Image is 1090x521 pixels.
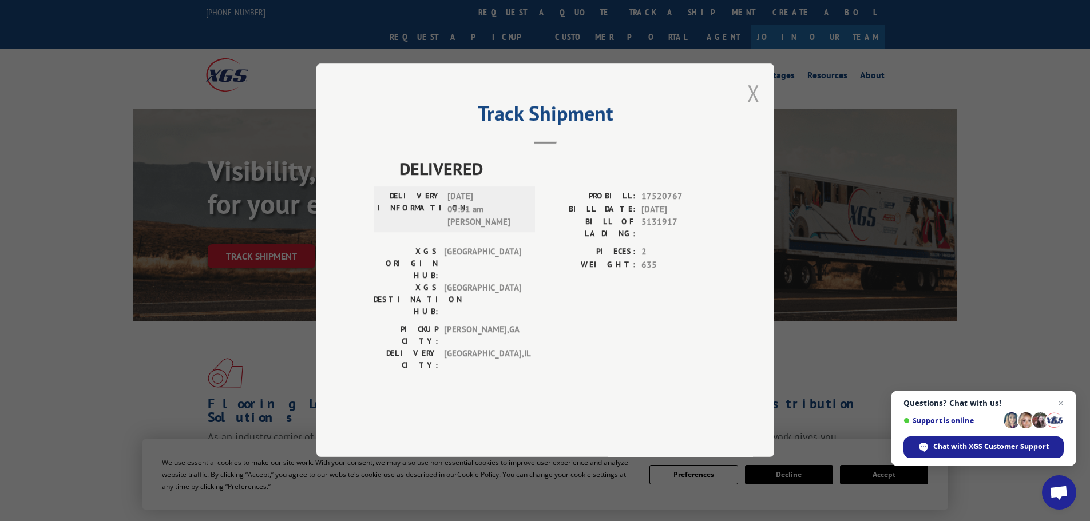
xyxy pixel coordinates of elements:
[545,246,636,259] label: PIECES:
[545,216,636,240] label: BILL OF LADING:
[444,246,521,282] span: [GEOGRAPHIC_DATA]
[747,78,760,108] button: Close modal
[374,105,717,127] h2: Track Shipment
[374,324,438,348] label: PICKUP CITY:
[374,282,438,318] label: XGS DESTINATION HUB:
[447,190,525,229] span: [DATE] 09:51 am [PERSON_NAME]
[903,436,1064,458] span: Chat with XGS Customer Support
[641,216,717,240] span: 5131917
[641,203,717,216] span: [DATE]
[641,258,717,272] span: 635
[933,442,1049,452] span: Chat with XGS Customer Support
[545,190,636,204] label: PROBILL:
[374,348,438,372] label: DELIVERY CITY:
[374,246,438,282] label: XGS ORIGIN HUB:
[545,203,636,216] label: BILL DATE:
[444,348,521,372] span: [GEOGRAPHIC_DATA] , IL
[444,282,521,318] span: [GEOGRAPHIC_DATA]
[545,258,636,272] label: WEIGHT:
[399,156,717,182] span: DELIVERED
[444,324,521,348] span: [PERSON_NAME] , GA
[1042,475,1076,510] a: Open chat
[903,416,1000,425] span: Support is online
[641,190,717,204] span: 17520767
[903,399,1064,408] span: Questions? Chat with us!
[641,246,717,259] span: 2
[377,190,442,229] label: DELIVERY INFORMATION:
